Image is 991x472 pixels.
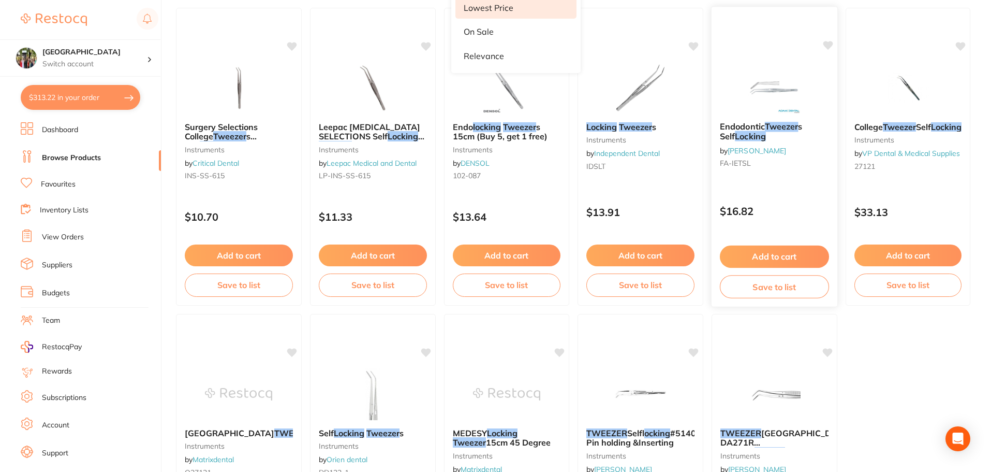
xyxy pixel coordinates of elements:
[185,428,293,438] b: DURALAST COLLEGE TWEEZER SELF LOCKING
[586,245,694,266] button: Add to cart
[586,149,660,158] span: by
[875,62,942,114] img: College Tweezer Self Locking
[319,171,371,180] span: LP-INS-SS-615
[205,368,272,420] img: DURALAST COLLEGE TWEEZER SELF LOCKING
[503,122,536,132] em: Tweezer
[319,455,367,464] span: by
[339,368,406,420] img: Self Locking Tweezers
[945,426,970,451] div: Open Intercom Messenger
[464,3,513,12] p: Lowest Price
[185,455,234,464] span: by
[854,122,962,132] b: College Tweezer Self Locking
[319,141,420,170] span: 15cm - INS-SS-615 - High Quality Dental Product
[21,8,87,32] a: Restocq Logo
[461,159,490,168] a: DENSOL
[586,206,694,218] p: $13.91
[473,122,501,132] em: locking
[319,122,427,141] b: Leepac Dental - SURGERY SELECTIONS Self Locking Tweezer 15cm - INS-SS-615 - High Quality Dental P...
[42,393,86,403] a: Subscriptions
[42,59,147,69] p: Switch account
[720,205,829,217] p: $16.82
[720,121,765,132] span: Endodontic
[42,288,70,298] a: Budgets
[586,452,694,460] small: instruments
[327,455,367,464] a: Orien dental
[185,428,274,438] span: [GEOGRAPHIC_DATA]
[862,149,960,158] a: VP Dental & Medical Supplies
[319,159,417,168] span: by
[185,122,258,141] span: Surgery Selections College
[185,274,293,296] button: Save to list
[21,85,140,110] button: $313.22 in your order
[586,428,627,438] em: TWEEZER
[720,428,829,448] b: TWEEZER London- College DA271R Serrated Locking 150mm
[586,428,694,448] b: TWEEZER Self locking #5140 Pin holding &Inserting
[21,341,82,353] a: RestocqPay
[185,171,225,180] span: INS-SS-615
[42,232,84,242] a: View Orders
[854,206,962,218] p: $33.13
[42,342,82,352] span: RestocqPay
[185,442,293,450] small: instruments
[735,131,766,141] em: Locking
[720,121,803,141] span: s Self
[854,274,962,296] button: Save to list
[319,428,334,438] span: Self
[453,122,561,141] b: Endo locking Tweezers 15cm (Buy 5, get 1 free)
[319,122,420,141] span: Leepac [MEDICAL_DATA] SELECTIONS Self
[400,428,404,438] span: s
[42,366,72,377] a: Rewards
[453,122,473,132] span: Endo
[193,455,234,464] a: Matrixdental
[453,428,561,448] b: MEDESY Locking Tweezer 15cm 45 Degree
[728,146,786,155] a: [PERSON_NAME]
[453,428,487,438] span: MEDESY
[453,245,561,266] button: Add to cart
[883,122,916,132] em: Tweezer
[42,420,69,431] a: Account
[453,211,561,223] p: $13.64
[42,448,68,459] a: Support
[765,121,798,132] em: Tweezer
[586,136,694,144] small: instruments
[453,171,481,180] span: 102-087
[453,274,561,296] button: Save to list
[854,122,883,132] span: College
[720,146,786,155] span: by
[185,159,239,168] span: by
[627,428,644,438] span: Self
[586,122,617,132] em: Locking
[213,131,246,141] em: Tweezer
[473,62,540,114] img: Endo locking Tweezers 15cm (Buy 5, get 1 free)
[586,122,694,132] b: Locking Tweezers
[334,428,364,438] em: Locking
[339,62,406,114] img: Leepac Dental - SURGERY SELECTIONS Self Locking Tweezer 15cm - INS-SS-615 - High Quality Dental P...
[230,141,273,151] span: Fig.1 15cm
[185,211,293,223] p: $10.70
[21,341,33,353] img: RestocqPay
[319,211,427,223] p: $11.33
[720,246,829,268] button: Add to cart
[473,368,540,420] img: MEDESY Locking Tweezer 15cm 45 Degree
[755,447,785,457] em: Locking
[586,274,694,296] button: Save to list
[453,122,548,141] span: s 15cm (Buy 5, get 1 free)
[319,245,427,266] button: Add to cart
[741,368,808,420] img: TWEEZER London- College DA271R Serrated Locking 150mm
[185,122,293,141] b: Surgery Selections College Tweezers Self Locking Fig.1 15cm
[319,274,427,296] button: Save to list
[453,159,490,168] span: by
[741,61,808,113] img: Endodontic Tweezers Self Locking
[854,162,875,171] span: 27121
[644,428,670,438] em: locking
[464,51,504,61] p: Relevance
[42,47,147,58] h4: Wanneroo Dental Centre
[916,122,931,132] span: Self
[42,153,101,163] a: Browse Products
[366,428,400,438] em: Tweezer
[42,316,60,326] a: Team
[453,146,561,154] small: instruments
[586,162,605,171] span: IDSLT
[40,205,88,216] a: Inventory Lists
[586,428,696,448] span: #5140 Pin holding &Inserting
